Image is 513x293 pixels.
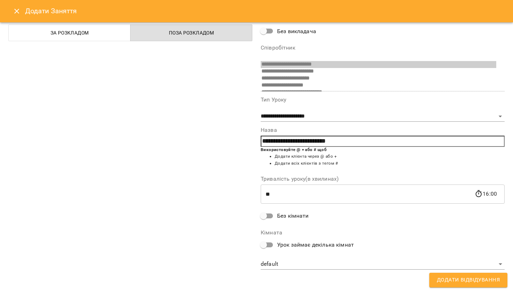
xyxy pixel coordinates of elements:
[261,127,505,133] label: Назва
[429,273,507,287] button: Додати Відвідування
[130,24,252,41] button: Поза розкладом
[275,160,505,167] li: Додати всіх клієнтів з тегом #
[8,24,131,41] button: За розкладом
[437,276,500,285] span: Додати Відвідування
[261,147,327,152] b: Використовуйте @ + або # щоб
[261,45,505,51] label: Співробітник
[13,29,126,37] span: За розкладом
[261,97,505,103] label: Тип Уроку
[277,241,354,249] span: Урок займає декілька кімнат
[25,6,505,16] h6: Додати Заняття
[277,212,309,220] span: Без кімнати
[261,176,505,182] label: Тривалість уроку(в хвилинах)
[8,3,25,20] button: Close
[261,259,505,270] div: default
[135,29,248,37] span: Поза розкладом
[275,153,505,160] li: Додати клієнта через @ або +
[277,27,316,36] span: Без викладача
[261,230,505,235] label: Кімната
